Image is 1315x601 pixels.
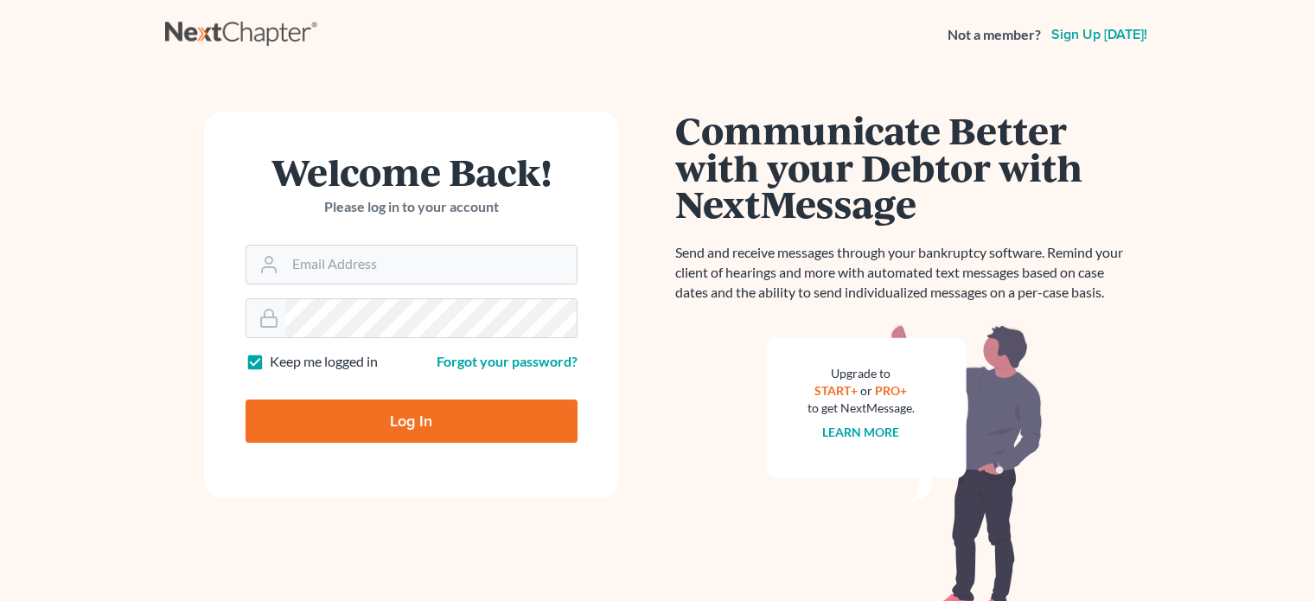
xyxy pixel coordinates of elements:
a: Sign up [DATE]! [1048,28,1151,42]
a: Learn more [822,425,899,439]
a: Forgot your password? [437,353,578,369]
h1: Communicate Better with your Debtor with NextMessage [675,112,1133,222]
span: or [860,383,872,398]
label: Keep me logged in [270,352,378,372]
h1: Welcome Back! [246,153,578,190]
p: Send and receive messages through your bankruptcy software. Remind your client of hearings and mo... [675,243,1133,303]
input: Email Address [285,246,577,284]
div: to get NextMessage. [808,400,915,417]
p: Please log in to your account [246,197,578,217]
a: PRO+ [875,383,907,398]
a: START+ [814,383,858,398]
div: Upgrade to [808,365,915,382]
strong: Not a member? [948,25,1041,45]
input: Log In [246,400,578,443]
